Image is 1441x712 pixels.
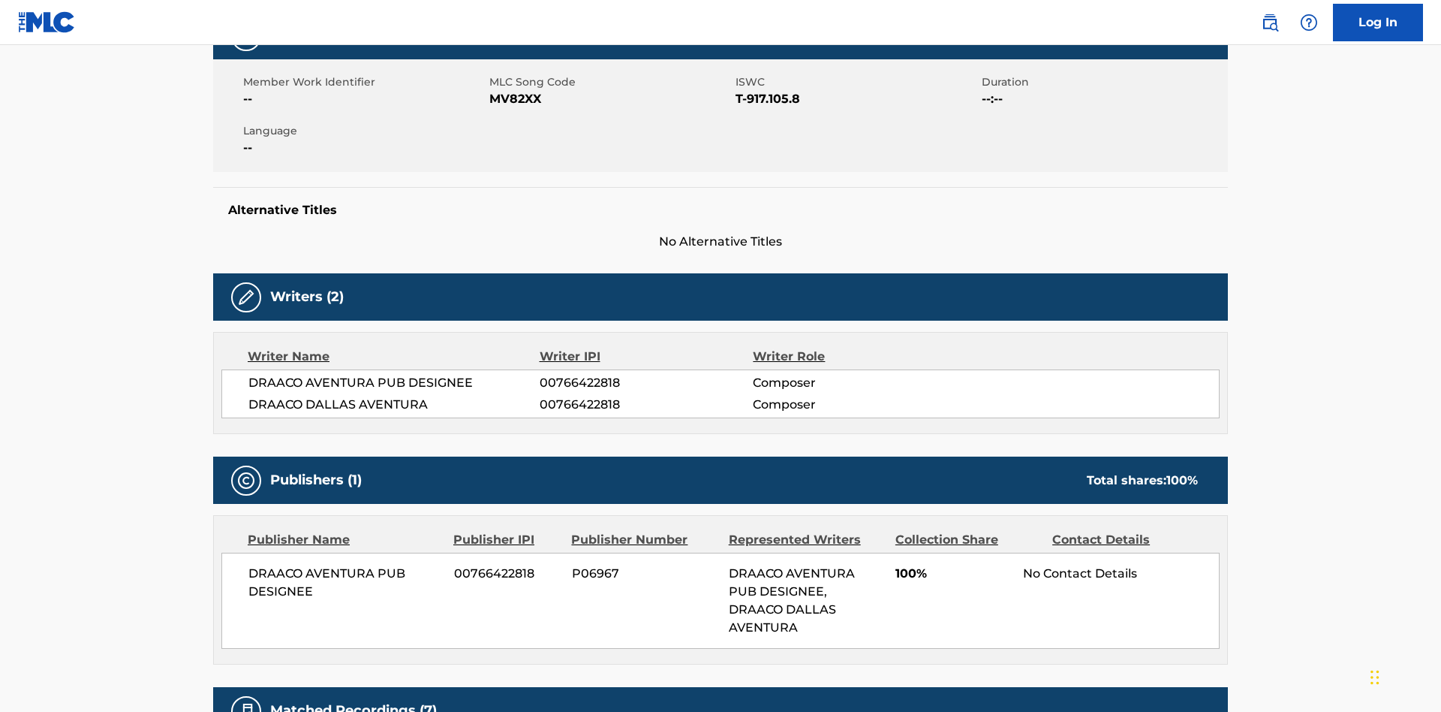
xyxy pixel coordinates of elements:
[243,74,486,90] span: Member Work Identifier
[1023,565,1219,583] div: No Contact Details
[237,288,255,306] img: Writers
[18,11,76,33] img: MLC Logo
[895,565,1012,583] span: 100%
[1166,473,1198,487] span: 100 %
[1370,655,1379,700] div: Drag
[540,374,753,392] span: 00766422818
[571,531,717,549] div: Publisher Number
[213,233,1228,251] span: No Alternative Titles
[248,565,443,601] span: DRAACO AVENTURA PUB DESIGNEE
[982,74,1224,90] span: Duration
[228,203,1213,218] h5: Alternative Titles
[1366,640,1441,712] iframe: Chat Widget
[1261,14,1279,32] img: search
[453,531,560,549] div: Publisher IPI
[1087,472,1198,490] div: Total shares:
[982,90,1224,108] span: --:--
[729,566,855,635] span: DRAACO AVENTURA PUB DESIGNEE, DRAACO DALLAS AVENTURA
[243,123,486,139] span: Language
[1294,8,1324,38] div: Help
[895,531,1041,549] div: Collection Share
[243,90,486,108] span: --
[540,348,754,366] div: Writer IPI
[270,472,362,489] h5: Publishers (1)
[489,90,732,108] span: MV82XX
[1255,8,1285,38] a: Public Search
[243,139,486,157] span: --
[248,531,442,549] div: Publisher Name
[454,565,561,583] span: 00766422818
[248,374,540,392] span: DRAACO AVENTURA PUB DESIGNEE
[248,348,540,366] div: Writer Name
[1333,4,1423,41] a: Log In
[753,374,947,392] span: Composer
[736,90,978,108] span: T-917.105.8
[1052,531,1198,549] div: Contact Details
[489,74,732,90] span: MLC Song Code
[270,288,344,306] h5: Writers (2)
[237,472,255,490] img: Publishers
[753,396,947,414] span: Composer
[540,396,753,414] span: 00766422818
[248,396,540,414] span: DRAACO DALLAS AVENTURA
[572,565,717,583] span: P06967
[736,74,978,90] span: ISWC
[729,531,884,549] div: Represented Writers
[753,348,947,366] div: Writer Role
[1300,14,1318,32] img: help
